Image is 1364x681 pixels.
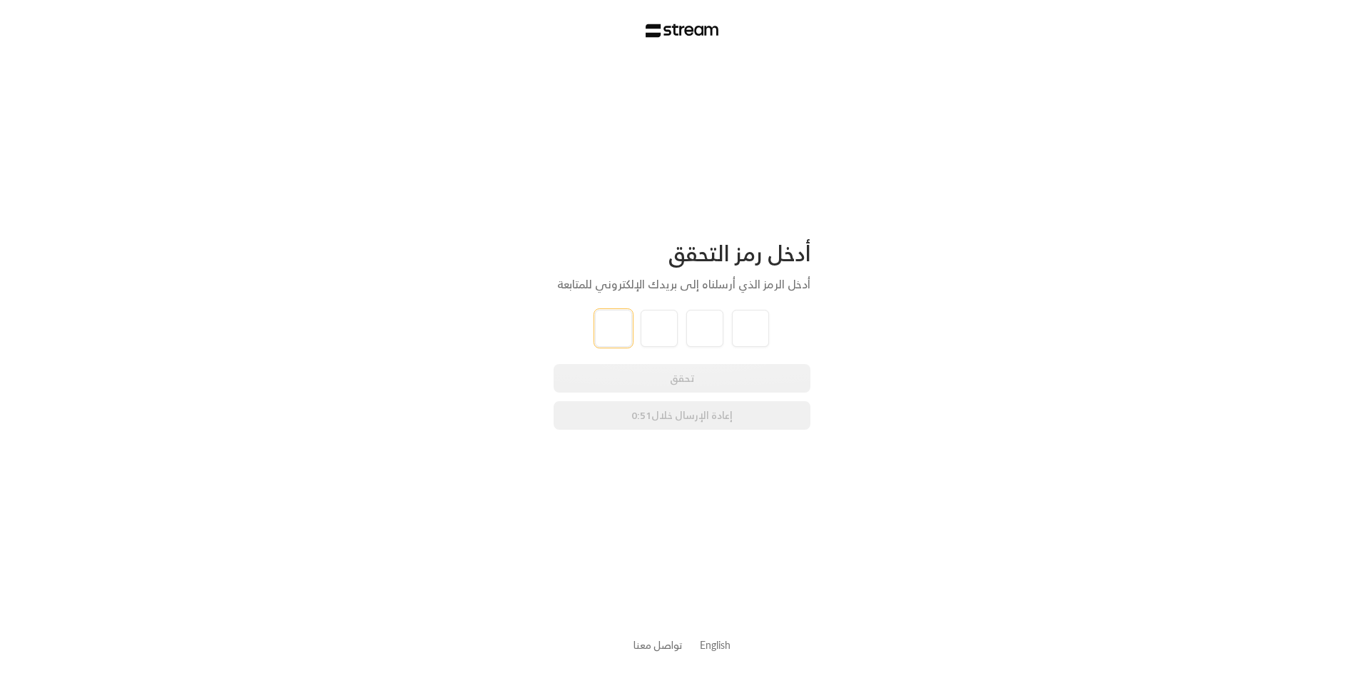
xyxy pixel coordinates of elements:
[633,637,683,652] button: تواصل معنا
[554,240,810,267] div: أدخل رمز التحقق
[554,276,810,293] div: أدخل الرمز الذي أرسلناه إلى بريدك الإلكتروني للمتابعة
[700,632,731,658] a: English
[633,636,683,654] a: تواصل معنا
[646,24,719,38] img: Stream Logo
